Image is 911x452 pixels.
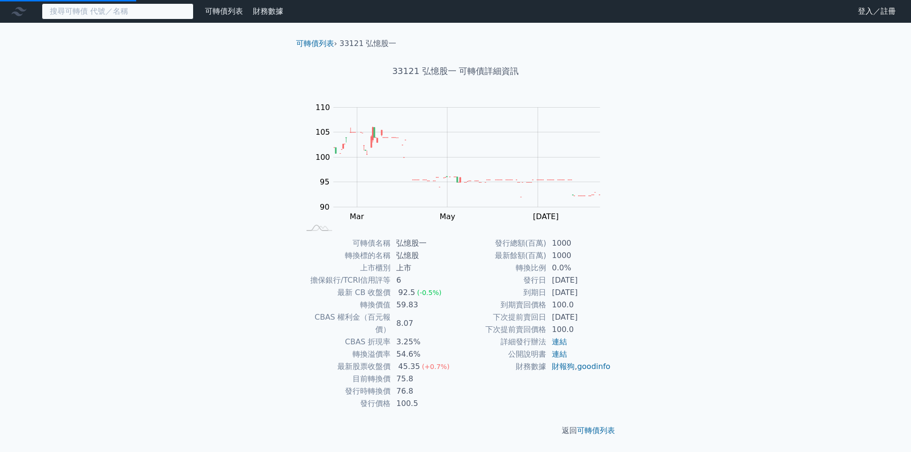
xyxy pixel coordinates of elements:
[546,249,611,262] td: 1000
[552,350,567,359] a: 連結
[577,362,610,371] a: goodinfo
[577,426,615,435] a: 可轉債列表
[300,360,390,373] td: 最新股票收盤價
[42,3,194,19] input: 搜尋可轉債 代號／名稱
[390,249,455,262] td: 弘憶股
[546,262,611,274] td: 0.0%
[300,373,390,385] td: 目前轉換價
[316,103,330,112] tspan: 110
[439,212,455,221] tspan: May
[396,360,422,373] div: 45.35
[455,360,546,373] td: 財務數據
[455,286,546,299] td: 到期日
[300,385,390,397] td: 發行時轉換價
[417,289,442,296] span: (-0.5%)
[455,249,546,262] td: 最新餘額(百萬)
[455,274,546,286] td: 發行日
[300,336,390,348] td: CBAS 折現率
[390,397,455,410] td: 100.5
[296,38,337,49] li: ›
[546,299,611,311] td: 100.0
[316,153,330,162] tspan: 100
[455,299,546,311] td: 到期賣回價格
[455,311,546,323] td: 下次提前賣回日
[390,385,455,397] td: 76.8
[850,4,903,19] a: 登入／註冊
[340,38,397,49] li: 33121 弘憶股一
[316,128,330,137] tspan: 105
[546,311,611,323] td: [DATE]
[455,323,546,336] td: 下次提前賣回價格
[422,363,449,370] span: (+0.7%)
[350,212,364,221] tspan: Mar
[546,237,611,249] td: 1000
[300,286,390,299] td: 最新 CB 收盤價
[455,336,546,348] td: 詳細發行辦法
[552,337,567,346] a: 連結
[300,311,390,336] td: CBAS 權利金（百元報價）
[296,39,334,48] a: 可轉債列表
[455,348,546,360] td: 公開說明書
[390,274,455,286] td: 6
[288,425,623,436] p: 返回
[300,262,390,274] td: 上市櫃別
[300,299,390,311] td: 轉換價值
[288,65,623,78] h1: 33121 弘憶股一 可轉債詳細資訊
[390,262,455,274] td: 上市
[546,360,611,373] td: ,
[552,362,575,371] a: 財報狗
[300,348,390,360] td: 轉換溢價率
[455,262,546,274] td: 轉換比例
[546,323,611,336] td: 100.0
[396,286,417,299] div: 92.5
[390,237,455,249] td: 弘憶股一
[320,203,329,212] tspan: 90
[390,299,455,311] td: 59.83
[455,237,546,249] td: 發行總額(百萬)
[533,212,558,221] tspan: [DATE]
[311,103,614,221] g: Chart
[864,406,911,452] iframe: Chat Widget
[300,397,390,410] td: 發行價格
[546,274,611,286] td: [DATE]
[300,274,390,286] td: 擔保銀行/TCRI信用評等
[390,336,455,348] td: 3.25%
[390,348,455,360] td: 54.6%
[253,7,283,16] a: 財務數據
[390,311,455,336] td: 8.07
[300,249,390,262] td: 轉換標的名稱
[390,373,455,385] td: 75.8
[205,7,243,16] a: 可轉債列表
[320,177,329,186] tspan: 95
[546,286,611,299] td: [DATE]
[300,237,390,249] td: 可轉債名稱
[864,406,911,452] div: 聊天小工具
